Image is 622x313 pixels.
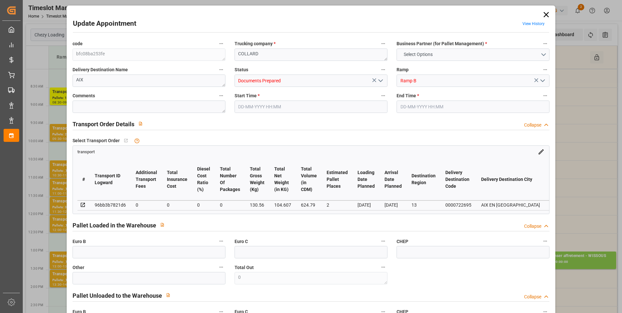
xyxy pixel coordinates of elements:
span: Euro C [235,238,248,245]
button: open menu [375,76,385,86]
input: DD-MM-YYYY HH:MM [235,101,387,113]
button: open menu [397,48,549,61]
div: [DATE] [385,201,402,209]
div: 130.56 [250,201,264,209]
th: Delivery Destination Code [440,158,476,200]
button: Business Partner (for Pallet Management) * [541,39,549,48]
div: 0 [136,201,157,209]
div: Collapse [524,223,541,230]
button: Status [379,65,387,74]
h2: Pallet Loaded in the Warehouse [73,221,156,230]
span: Business Partner (for Pallet Management) [397,40,487,47]
th: Delivery Destination City [476,158,545,200]
span: Status [235,66,248,73]
div: Collapse [524,122,541,129]
h2: Update Appointment [73,19,136,29]
span: Select Options [400,51,436,58]
h2: Transport Order Details [73,120,134,129]
button: View description [162,289,174,301]
textarea: bfc08ba253fe [73,48,225,61]
button: Other [217,263,225,271]
th: Total Net Weight (in KG) [269,158,296,200]
span: Delivery Destination Name [73,66,128,73]
span: Ramp [397,66,409,73]
button: Delivery Destination Name [217,65,225,74]
div: Collapse [524,293,541,300]
span: Select Transport Order [73,137,120,144]
a: transport [77,149,95,154]
span: Other [73,264,84,271]
div: 13 [412,201,436,209]
div: 2 [327,201,348,209]
button: Euro C [379,237,387,245]
button: open menu [537,76,547,86]
button: Trucking company * [379,39,387,48]
th: Number of Full Pallets [545,158,571,200]
span: Euro B [73,238,86,245]
div: 96bb3b7821d6 [95,201,126,209]
a: View History [522,21,545,26]
th: Total Volume (in CDM) [296,158,322,200]
th: Transport ID Logward [90,158,131,200]
button: code [217,39,225,48]
textarea: COLLARD [235,48,387,61]
th: Destination Region [407,158,440,200]
h2: Pallet Unloaded to the Warehouse [73,291,162,300]
span: CHEP [397,238,408,245]
span: End Time [397,92,419,99]
th: Additional Transport Fees [131,158,162,200]
button: CHEP [541,237,549,245]
th: # [77,158,90,200]
button: Euro B [217,237,225,245]
th: Total Insurance Cost [162,158,192,200]
input: Type to search/select [397,75,549,87]
button: Start Time * [379,91,387,100]
button: View description [156,219,169,231]
div: 0 [167,201,187,209]
th: Total Number Of Packages [215,158,245,200]
textarea: 0 [235,272,387,284]
th: Loading Date Planned [353,158,380,200]
div: AIX EN [GEOGRAPHIC_DATA] [481,201,540,209]
th: Total Gross Weight (Kg) [245,158,269,200]
input: Type to search/select [235,75,387,87]
button: View description [134,117,147,130]
div: 0 [220,201,240,209]
div: [DATE] [358,201,375,209]
input: DD-MM-YYYY HH:MM [397,101,549,113]
div: 624.79 [301,201,317,209]
button: Comments [217,91,225,100]
span: Start Time [235,92,260,99]
th: Diesel Cost Ratio (%) [192,158,215,200]
textarea: AIX [73,75,225,87]
span: Trucking company [235,40,276,47]
div: 0 [197,201,210,209]
th: Estimated Pallet Places [322,158,353,200]
span: Total Out [235,264,254,271]
button: Total Out [379,263,387,271]
span: Comments [73,92,95,99]
button: Ramp [541,65,549,74]
span: code [73,40,83,47]
div: 0000722695 [445,201,471,209]
button: End Time * [541,91,549,100]
th: Arrival Date Planned [380,158,407,200]
div: 104.607 [274,201,291,209]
